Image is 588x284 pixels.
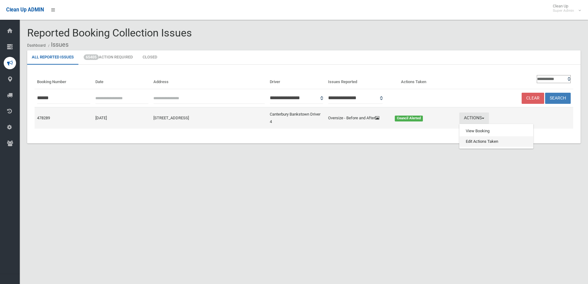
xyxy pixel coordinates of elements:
[398,72,457,89] th: Actions Taken
[47,39,69,50] li: Issues
[93,72,151,89] th: Date
[395,116,423,121] span: Council Alerted
[79,50,137,65] a: 65405Action Required
[553,8,574,13] small: Super Admin
[151,107,267,129] td: [STREET_ADDRESS]
[27,43,46,48] a: Dashboard
[324,114,391,122] div: Oversize - Before and After
[138,50,162,65] a: Closed
[6,7,44,13] span: Clean Up ADMIN
[84,54,99,60] span: 65405
[35,72,93,89] th: Booking Number
[459,112,489,124] button: Actions
[93,107,151,129] td: [DATE]
[27,50,78,65] a: All Reported Issues
[550,4,580,13] span: Clean Up
[326,72,399,89] th: Issues Reported
[267,107,326,129] td: Canterbury Bankstown Driver 4
[27,27,192,39] span: Reported Booking Collection Issues
[151,72,267,89] th: Address
[328,114,454,122] a: Oversize - Before and After Council Alerted
[267,72,326,89] th: Driver
[460,126,533,136] a: View Booking
[37,116,50,120] a: 478289
[545,93,571,104] button: Search
[460,136,533,147] a: Edit Actions Taken
[522,93,544,104] a: Clear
